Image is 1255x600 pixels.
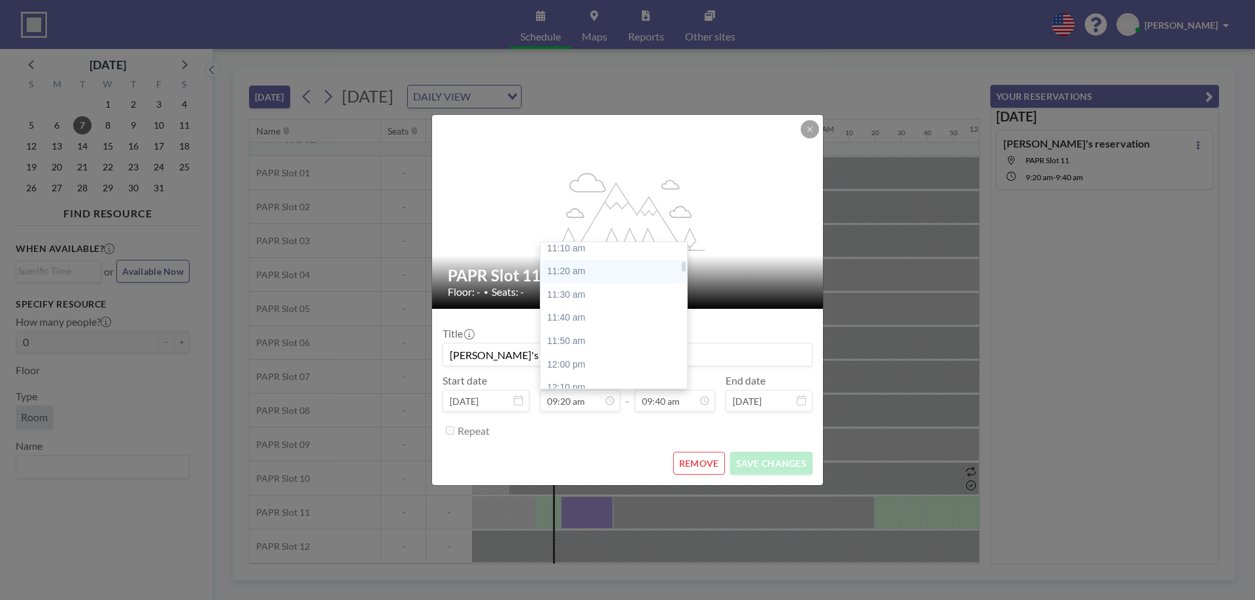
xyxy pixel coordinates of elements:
div: 11:40 am [541,306,694,330]
div: 12:00 pm [541,353,694,377]
button: SAVE CHANGES [730,452,812,475]
h2: PAPR Slot 11 [448,266,809,285]
label: Title [443,327,473,340]
span: • [484,287,488,297]
div: 11:50 am [541,330,694,353]
label: Start date [443,374,487,387]
button: REMOVE [673,452,725,475]
g: flex-grow: 1.2; [551,172,705,250]
label: Repeat [458,424,490,437]
div: 12:10 pm [541,376,694,400]
div: 11:30 am [541,283,694,307]
span: Floor: - [448,285,480,298]
span: Seats: - [492,285,524,298]
label: End date [726,374,765,387]
input: (No title) [443,343,812,366]
span: - [626,379,629,407]
div: 11:20 am [541,260,694,283]
div: 11:10 am [541,237,694,261]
